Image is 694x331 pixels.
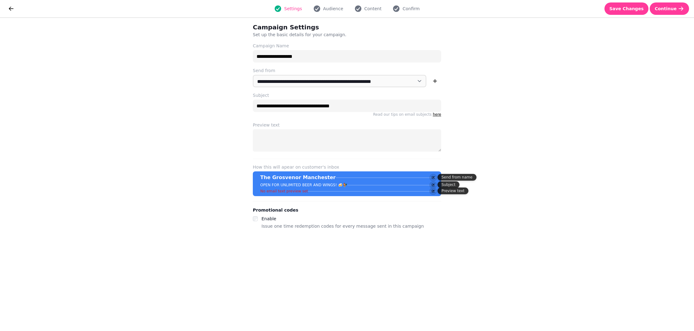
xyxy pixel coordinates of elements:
button: Continue [650,2,689,15]
label: Enable [261,216,276,221]
p: Set up the basic details for your campaign. [253,32,411,38]
span: Content [364,6,382,12]
div: Preview text [437,187,468,194]
legend: Promotional codes [253,206,298,214]
label: Preview text [253,122,441,128]
span: Settings [284,6,302,12]
span: Confirm [402,6,419,12]
a: here [433,112,441,117]
span: Continue [655,6,677,11]
span: Audience [323,6,343,12]
p: Read our tips on email subjects [253,112,441,117]
p: No email text preview set [260,189,308,194]
div: Send from name [437,174,477,181]
div: Subject [437,181,459,188]
label: Subject [253,92,441,98]
label: Send from [253,67,441,74]
button: Save Changes [604,2,649,15]
p: OPEN FOR UNLIMITED BEER AND WINGS! 🍻🐓 [260,183,347,187]
span: Save Changes [609,6,644,11]
label: Campaign Name [253,43,441,49]
p: Issue one time redemption codes for every message sent in this campaign [261,222,424,230]
h2: Campaign Settings [253,23,372,32]
button: go back [5,2,17,15]
p: The Grosvenor Manchester [260,174,336,181]
label: How this will apear on customer's inbox [253,164,441,170]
